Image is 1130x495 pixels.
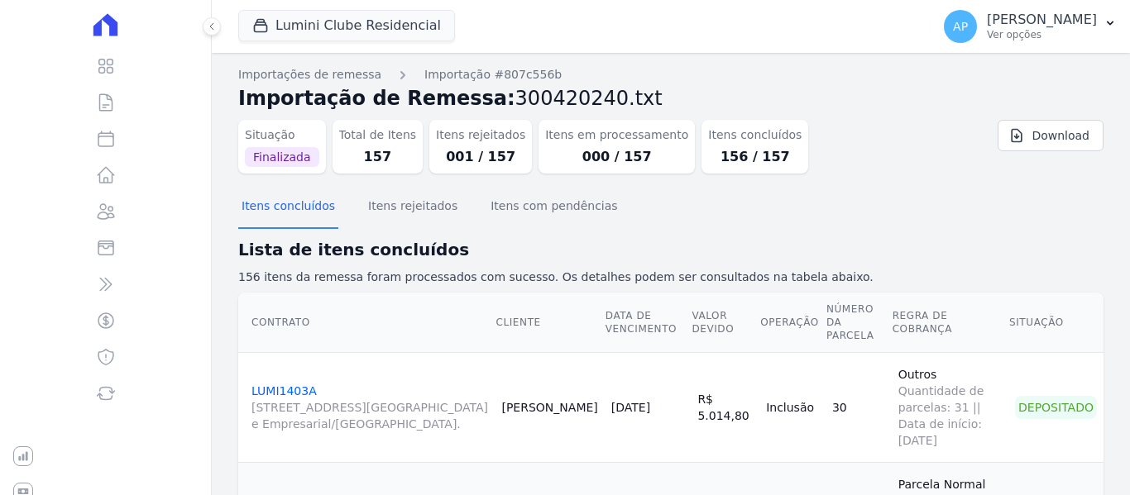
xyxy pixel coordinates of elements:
[487,186,620,229] button: Itens com pendências
[987,12,1097,28] p: [PERSON_NAME]
[238,83,1104,113] h2: Importação de Remessa:
[495,352,604,462] td: [PERSON_NAME]
[339,147,417,167] dd: 157
[759,293,826,353] th: Operação
[339,126,417,144] dt: Total de Itens
[245,126,319,144] dt: Situação
[826,293,892,353] th: Número da Parcela
[605,352,692,462] td: [DATE]
[365,186,461,229] button: Itens rejeitados
[436,126,525,144] dt: Itens rejeitados
[691,293,759,353] th: Valor devido
[238,66,1104,83] nav: Breadcrumb
[238,10,455,41] button: Lumini Clube Residencial
[251,384,488,432] a: LUMI1403A[STREET_ADDRESS][GEOGRAPHIC_DATA] e Empresarial/[GEOGRAPHIC_DATA].
[515,87,663,110] span: 300420240.txt
[826,352,892,462] td: 30
[436,147,525,167] dd: 001 / 157
[892,293,1008,353] th: Regra de Cobrança
[708,147,802,167] dd: 156 / 157
[708,126,802,144] dt: Itens concluídos
[238,293,495,353] th: Contrato
[238,269,1104,286] p: 156 itens da remessa foram processados com sucesso. Os detalhes podem ser consultados na tabela a...
[238,66,381,83] a: Importações de remessa
[759,352,826,462] td: Inclusão
[424,66,562,83] a: Importação #807c556b
[545,147,688,167] dd: 000 / 157
[495,293,604,353] th: Cliente
[998,120,1104,151] a: Download
[898,383,1002,449] span: Quantidade de parcelas: 31 || Data de início: [DATE]
[1008,293,1104,353] th: Situação
[545,126,688,144] dt: Itens em processamento
[238,237,1104,262] h2: Lista de itens concluídos
[245,147,319,167] span: Finalizada
[987,28,1097,41] p: Ver opções
[892,352,1008,462] td: Outros
[1015,396,1097,419] div: Depositado
[238,186,338,229] button: Itens concluídos
[953,21,968,32] span: AP
[691,352,759,462] td: R$ 5.014,80
[605,293,692,353] th: Data de Vencimento
[931,3,1130,50] button: AP [PERSON_NAME] Ver opções
[251,399,488,432] span: [STREET_ADDRESS][GEOGRAPHIC_DATA] e Empresarial/[GEOGRAPHIC_DATA].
